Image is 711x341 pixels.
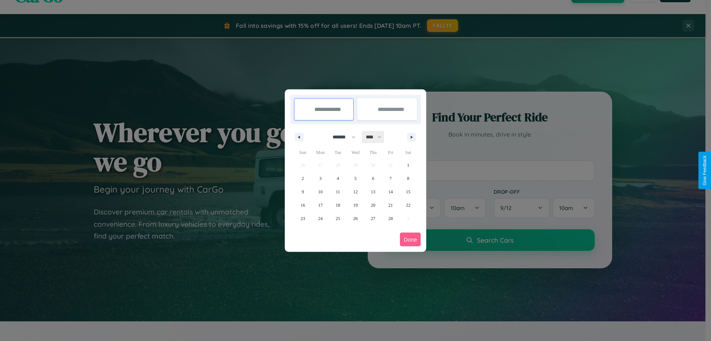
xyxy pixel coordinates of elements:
button: 21 [382,199,399,212]
span: Sun [294,147,311,158]
span: 14 [388,185,393,199]
span: Mon [311,147,329,158]
button: 15 [400,185,417,199]
button: 1 [400,158,417,172]
span: 8 [407,172,409,185]
button: 4 [329,172,347,185]
button: 20 [364,199,382,212]
span: 10 [318,185,323,199]
span: 27 [371,212,375,225]
span: 18 [336,199,340,212]
div: Give Feedback [702,155,707,186]
span: 20 [371,199,375,212]
button: 14 [382,185,399,199]
button: 17 [311,199,329,212]
span: 4 [337,172,339,185]
button: 11 [329,185,347,199]
button: 26 [347,212,364,225]
button: 25 [329,212,347,225]
span: Sat [400,147,417,158]
button: 13 [364,185,382,199]
span: 15 [406,185,410,199]
button: 24 [311,212,329,225]
span: 6 [372,172,374,185]
button: 22 [400,199,417,212]
button: Done [400,233,421,246]
button: 16 [294,199,311,212]
button: 9 [294,185,311,199]
span: 5 [354,172,357,185]
span: 25 [336,212,340,225]
span: 2 [302,172,304,185]
span: 19 [353,199,358,212]
span: 28 [388,212,393,225]
button: 3 [311,172,329,185]
span: 9 [302,185,304,199]
span: 16 [301,199,305,212]
span: 12 [353,185,358,199]
span: Fri [382,147,399,158]
button: 10 [311,185,329,199]
button: 7 [382,172,399,185]
button: 8 [400,172,417,185]
span: Tue [329,147,347,158]
button: 19 [347,199,364,212]
button: 5 [347,172,364,185]
span: 7 [390,172,392,185]
button: 23 [294,212,311,225]
span: 13 [371,185,375,199]
button: 12 [347,185,364,199]
span: Wed [347,147,364,158]
span: 11 [336,185,340,199]
button: 27 [364,212,382,225]
button: 18 [329,199,347,212]
span: 26 [353,212,358,225]
span: 21 [388,199,393,212]
span: 17 [318,199,323,212]
button: 28 [382,212,399,225]
span: 24 [318,212,323,225]
span: 1 [407,158,409,172]
span: Thu [364,147,382,158]
span: 23 [301,212,305,225]
span: 3 [319,172,321,185]
span: 22 [406,199,410,212]
button: 2 [294,172,311,185]
button: 6 [364,172,382,185]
